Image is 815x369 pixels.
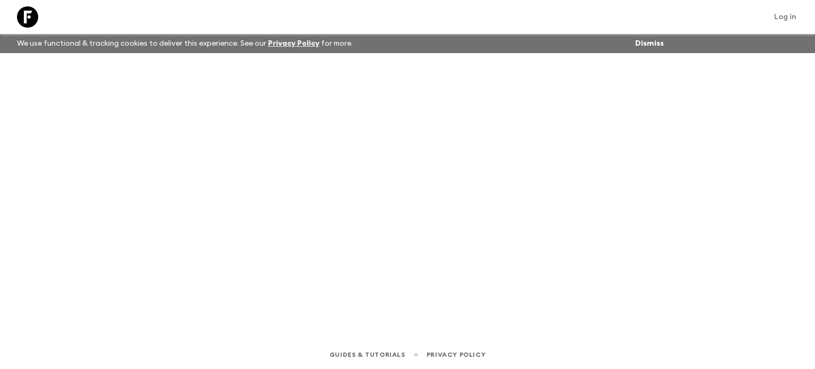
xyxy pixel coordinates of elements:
[632,36,666,51] button: Dismiss
[330,349,405,361] a: Guides & Tutorials
[427,349,485,361] a: Privacy Policy
[13,34,357,53] p: We use functional & tracking cookies to deliver this experience. See our for more.
[768,10,802,24] a: Log in
[268,40,319,47] a: Privacy Policy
